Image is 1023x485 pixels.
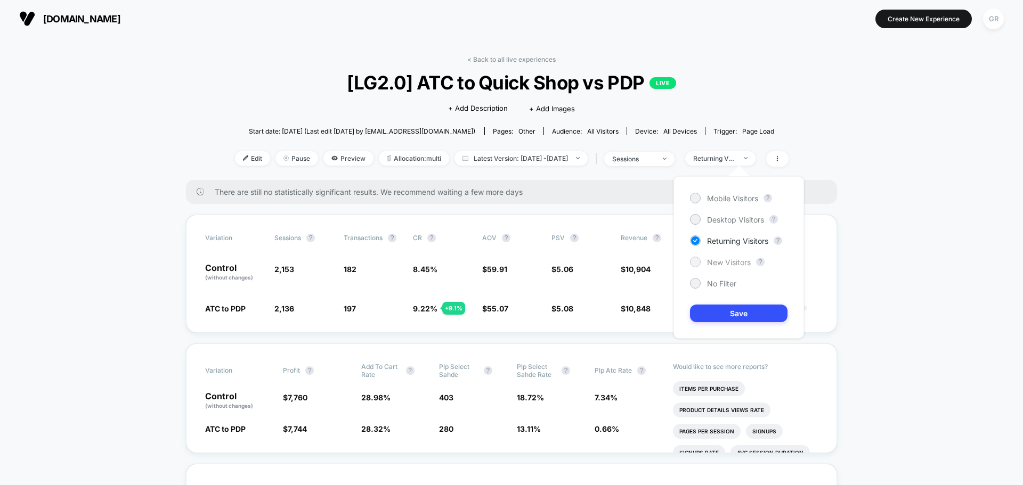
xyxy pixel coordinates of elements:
span: Variation [205,234,264,242]
span: AOV [482,234,497,242]
div: + 9.1 % [442,302,465,315]
span: 7,744 [288,424,307,433]
span: 5.06 [556,265,573,274]
span: 403 [439,393,453,402]
span: All Visitors [587,127,619,135]
button: ? [306,234,315,242]
img: end [283,155,289,161]
span: $ [621,265,651,274]
span: 13.11 % [517,424,541,433]
li: Pages Per Session [673,424,741,439]
span: Plp Select Sahde Rate [517,363,556,379]
button: ? [570,234,579,242]
span: $ [482,265,507,274]
span: Sessions [274,234,301,242]
span: + Add Description [448,103,508,114]
span: other [518,127,535,135]
li: Signups [746,424,783,439]
button: [DOMAIN_NAME] [16,10,124,27]
span: 10,904 [626,265,651,274]
button: ? [562,366,570,375]
span: + Add Images [529,104,575,113]
button: ? [427,234,436,242]
button: ? [388,234,396,242]
span: New Visitors [707,258,751,267]
span: Returning Visitors [707,236,768,245]
span: Add To Cart Rate [361,363,401,379]
span: 5.08 [556,304,573,313]
li: Signups Rate [673,445,725,460]
span: 7,760 [288,393,307,402]
span: $ [621,304,651,313]
p: Control [205,392,272,410]
span: CR [413,234,422,242]
span: Plp Atc Rate [595,366,632,374]
span: 182 [344,265,356,274]
span: 8.45 % [413,265,437,274]
span: [DOMAIN_NAME] [43,13,120,24]
li: Items Per Purchase [673,381,745,396]
p: Control [205,264,264,282]
button: GR [980,8,1007,30]
div: sessions [612,155,655,163]
button: ? [406,366,415,375]
span: No Filter [707,279,736,288]
span: ATC to PDP [205,424,246,433]
span: PSV [551,234,565,242]
button: ? [774,236,782,245]
button: ? [305,366,314,375]
li: Avg Session Duration [730,445,810,460]
span: Allocation: multi [379,151,449,166]
button: ? [653,234,661,242]
span: Plp Select Sahde [439,363,478,379]
span: 9.22 % [413,304,437,313]
span: Latest Version: [DATE] - [DATE] [454,151,588,166]
div: Returning Visitors [693,154,736,162]
img: calendar [462,155,468,161]
img: Visually logo [19,11,35,27]
div: GR [983,9,1004,29]
span: 28.98 % [361,393,391,402]
span: 10,848 [626,304,651,313]
img: edit [243,155,248,161]
span: 59.91 [487,265,507,274]
button: ? [637,366,646,375]
button: Save [690,305,787,322]
span: Profit [283,366,300,374]
p: Would like to see more reports? [673,363,818,371]
span: $ [551,265,573,274]
span: 197 [344,304,356,313]
p: LIVE [649,77,676,89]
span: $ [551,304,573,313]
span: 55.07 [487,304,508,313]
span: | [593,151,604,167]
div: Audience: [552,127,619,135]
li: Product Details Views Rate [673,402,770,417]
div: Trigger: [713,127,774,135]
button: ? [769,215,778,224]
img: end [576,157,580,159]
span: There are still no statistically significant results. We recommend waiting a few more days [215,187,816,196]
button: ? [502,234,510,242]
span: (without changes) [205,274,253,281]
img: rebalance [387,155,391,161]
span: Device: [627,127,705,135]
span: 2,136 [274,304,294,313]
img: end [663,158,667,160]
span: Page Load [742,127,774,135]
span: 2,153 [274,265,294,274]
span: Preview [323,151,374,166]
span: $ [283,393,307,402]
span: Revenue [621,234,647,242]
span: [LG2.0] ATC to Quick Shop vs PDP [262,71,760,94]
button: ? [484,366,492,375]
span: $ [482,304,508,313]
span: Mobile Visitors [707,194,758,203]
span: Edit [235,151,270,166]
span: all devices [663,127,697,135]
span: Start date: [DATE] (Last edit [DATE] by [EMAIL_ADDRESS][DOMAIN_NAME]) [249,127,475,135]
span: $ [283,424,307,433]
span: Transactions [344,234,383,242]
span: 28.32 % [361,424,391,433]
button: Create New Experience [875,10,972,28]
